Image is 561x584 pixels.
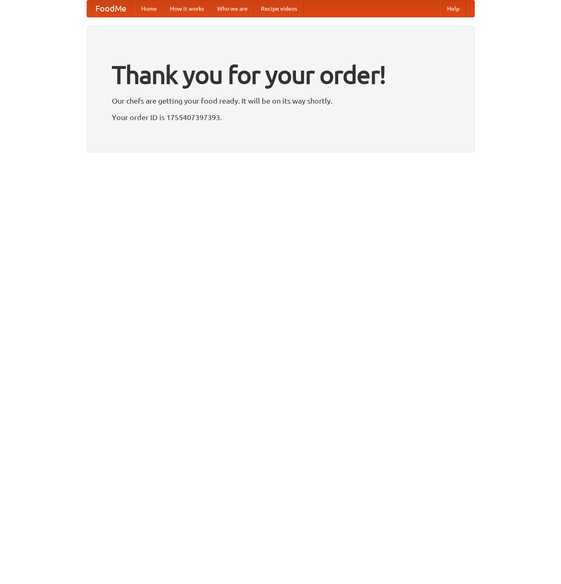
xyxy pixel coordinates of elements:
a: Home [135,0,163,17]
p: Our chefs are getting your food ready. It will be on its way shortly. [112,95,450,107]
a: How it works [163,0,211,17]
a: Help [440,0,466,17]
h1: Thank you for your order! [112,55,450,95]
a: Who we are [211,0,254,17]
p: Your order ID is 1755407397393. [112,111,450,123]
a: FoodMe [87,0,135,17]
a: Recipe videos [254,0,304,17]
